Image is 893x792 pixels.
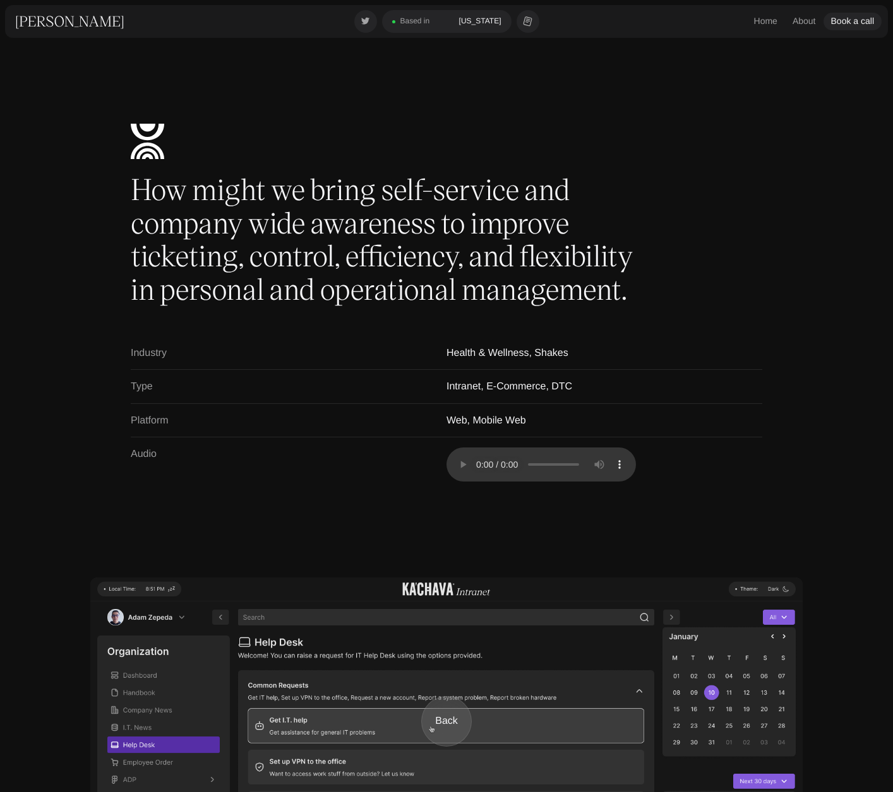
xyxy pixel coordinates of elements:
div: About [793,15,816,28]
div: Web, Mobile Web [446,414,762,428]
div: Audio [131,447,446,482]
a: About [785,13,824,30]
span: How might we bring self-service and company wide awareness to improve ticketing, control, efficie... [131,172,762,305]
img: ethyca logo [131,124,164,159]
div: [US_STATE] [459,16,501,27]
div: Health & Wellness, Shakes [446,346,762,360]
div: Type [131,380,446,394]
div: Intranet, E-Commerce, DTC [446,380,762,394]
a: Home [746,13,785,30]
a: [PERSON_NAME] [15,11,124,30]
div: Back [421,696,472,747]
div: Book a call [831,15,874,28]
a: Book a call [824,13,882,30]
div: Home [754,15,777,28]
div: Based in [400,16,430,27]
div: Platform [131,414,446,428]
div: Industry [131,346,446,360]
